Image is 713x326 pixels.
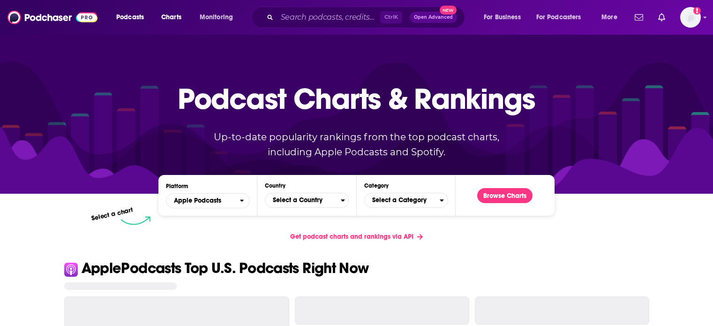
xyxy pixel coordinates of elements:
span: New [440,6,457,15]
span: Select a Category [365,192,440,208]
p: Apple Podcasts Top U.S. Podcasts Right Now [82,261,369,276]
p: Select a chart [91,206,134,222]
span: For Podcasters [536,11,581,24]
div: Search podcasts, credits, & more... [260,7,474,28]
h2: Platforms [166,193,250,208]
svg: Add a profile image [693,7,701,15]
span: Charts [161,11,181,24]
button: Browse Charts [477,188,533,203]
span: Apple Podcasts [166,193,240,209]
a: Show notifications dropdown [654,9,669,25]
button: open menu [193,10,245,25]
span: For Business [484,11,521,24]
span: Monitoring [200,11,233,24]
button: Open AdvancedNew [410,12,457,23]
p: Podcast Charts & Rankings [178,68,535,129]
img: Apple Icon [64,263,78,276]
img: select arrow [121,216,150,225]
img: Podchaser - Follow, Share and Rate Podcasts [8,8,98,26]
a: Show notifications dropdown [631,9,647,25]
img: User Profile [680,7,701,28]
button: open menu [166,193,250,208]
button: Categories [364,193,448,208]
p: Up-to-date popularity rankings from the top podcast charts, including Apple Podcasts and Spotify. [195,129,518,159]
span: Select a Country [265,192,340,208]
button: Show profile menu [680,7,701,28]
button: open menu [477,10,533,25]
span: More [601,11,617,24]
span: Podcasts [116,11,144,24]
button: open menu [110,10,156,25]
a: Get podcast charts and rankings via API [283,225,430,248]
span: Ctrl K [380,11,402,23]
span: Get podcast charts and rankings via API [290,233,413,241]
button: open menu [530,10,595,25]
button: Countries [265,193,349,208]
button: open menu [595,10,629,25]
a: Charts [155,10,187,25]
span: Logged in as RebRoz5 [680,7,701,28]
span: Open Advanced [414,15,453,20]
input: Search podcasts, credits, & more... [277,10,380,25]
